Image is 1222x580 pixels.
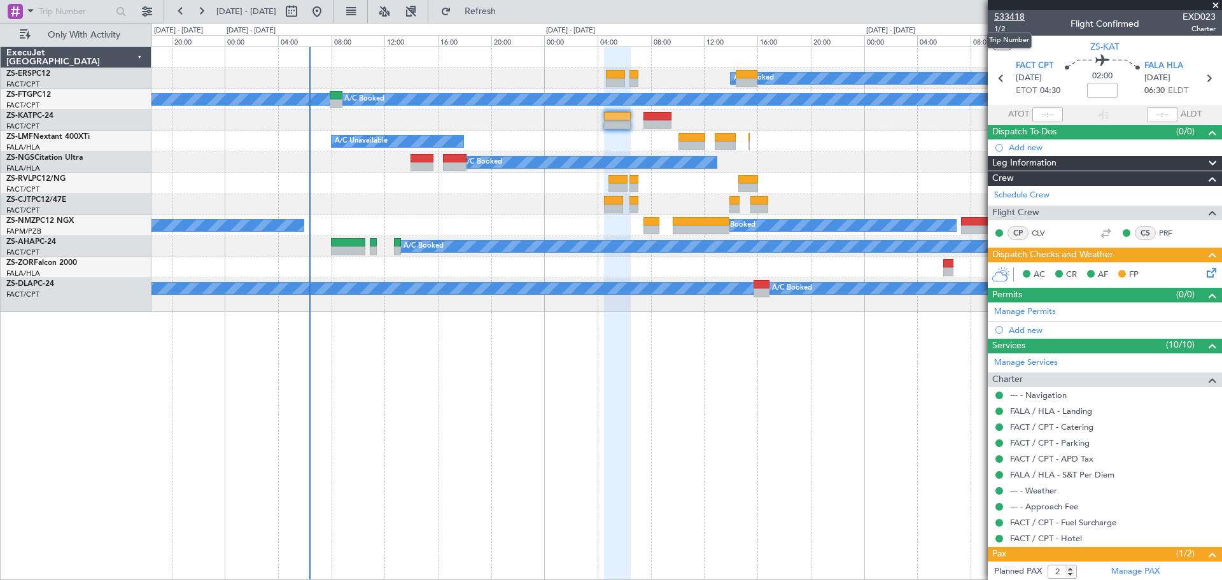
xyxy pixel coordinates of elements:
[6,112,53,120] a: ZS-KATPC-24
[917,35,971,46] div: 04:00
[6,154,34,162] span: ZS-NGS
[1166,338,1195,351] span: (10/10)
[227,25,276,36] div: [DATE] - [DATE]
[6,133,33,141] span: ZS-LMF
[598,35,651,46] div: 04:00
[1010,421,1093,432] a: FACT / CPT - Catering
[546,25,595,36] div: [DATE] - [DATE]
[1008,226,1029,240] div: CP
[1176,288,1195,301] span: (0/0)
[715,216,755,235] div: A/C Booked
[992,156,1057,171] span: Leg Information
[1009,325,1216,336] div: Add new
[1066,269,1077,281] span: CR
[1181,108,1202,121] span: ALDT
[6,112,32,120] span: ZS-KAT
[6,238,56,246] a: ZS-AHAPC-24
[994,565,1042,578] label: Planned PAX
[971,35,1024,46] div: 08:00
[6,290,39,299] a: FACT/CPT
[1016,72,1042,85] span: [DATE]
[772,279,812,298] div: A/C Booked
[994,357,1058,369] a: Manage Services
[435,1,511,22] button: Refresh
[6,259,77,267] a: ZS-ZORFalcon 2000
[544,35,598,46] div: 00:00
[1159,227,1188,239] a: PRF
[992,288,1022,302] span: Permits
[992,547,1006,562] span: Pax
[6,217,74,225] a: ZS-NMZPC12 NGX
[462,153,502,172] div: A/C Booked
[216,6,276,17] span: [DATE] - [DATE]
[6,143,40,152] a: FALA/HLA
[1040,85,1060,97] span: 04:30
[6,259,34,267] span: ZS-ZOR
[994,306,1056,318] a: Manage Permits
[1135,226,1156,240] div: CS
[6,248,39,257] a: FACT/CPT
[1010,533,1082,544] a: FACT / CPT - Hotel
[6,101,39,110] a: FACT/CPT
[1016,60,1053,73] span: FACT CPT
[1010,453,1093,464] a: FACT / CPT - APD Tax
[6,91,51,99] a: ZS-FTGPC12
[6,280,54,288] a: ZS-DLAPC-24
[6,122,39,131] a: FACT/CPT
[757,35,811,46] div: 16:00
[1032,107,1063,122] input: --:--
[6,269,40,278] a: FALA/HLA
[734,69,774,88] div: A/C Booked
[992,248,1113,262] span: Dispatch Checks and Weather
[6,133,90,141] a: ZS-LMFNextant 400XTi
[172,35,225,46] div: 20:00
[1176,547,1195,560] span: (1/2)
[6,164,40,173] a: FALA/HLA
[1008,108,1029,121] span: ATOT
[344,90,384,109] div: A/C Booked
[491,35,545,46] div: 20:00
[866,25,915,36] div: [DATE] - [DATE]
[992,206,1039,220] span: Flight Crew
[1168,85,1188,97] span: ELDT
[1183,10,1216,24] span: EXD023
[1010,501,1078,512] a: --- - Approach Fee
[1144,60,1183,73] span: FALA HLA
[438,35,491,46] div: 16:00
[1010,437,1090,448] a: FACT / CPT - Parking
[278,35,332,46] div: 04:00
[6,70,32,78] span: ZS-ERS
[33,31,134,39] span: Only With Activity
[14,25,138,45] button: Only With Activity
[1098,269,1108,281] span: AF
[332,35,385,46] div: 08:00
[1009,142,1216,153] div: Add new
[154,25,203,36] div: [DATE] - [DATE]
[1032,227,1060,239] a: CLV
[454,7,507,16] span: Refresh
[992,339,1025,353] span: Services
[6,280,33,288] span: ZS-DLA
[1144,72,1170,85] span: [DATE]
[1183,24,1216,34] span: Charter
[335,132,388,151] div: A/C Unavailable
[6,217,36,225] span: ZS-NMZ
[6,91,32,99] span: ZS-FTG
[994,10,1025,24] span: 533418
[1092,70,1113,83] span: 02:00
[1176,125,1195,138] span: (0/0)
[6,206,39,215] a: FACT/CPT
[992,171,1014,186] span: Crew
[651,35,705,46] div: 08:00
[1010,485,1057,496] a: --- - Weather
[992,372,1023,387] span: Charter
[704,35,757,46] div: 12:00
[6,175,32,183] span: ZS-RVL
[6,196,66,204] a: ZS-CJTPC12/47E
[1071,17,1139,31] div: Flight Confirmed
[384,35,438,46] div: 12:00
[811,35,864,46] div: 20:00
[6,175,66,183] a: ZS-RVLPC12/NG
[6,70,50,78] a: ZS-ERSPC12
[1010,517,1116,528] a: FACT / CPT - Fuel Surcharge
